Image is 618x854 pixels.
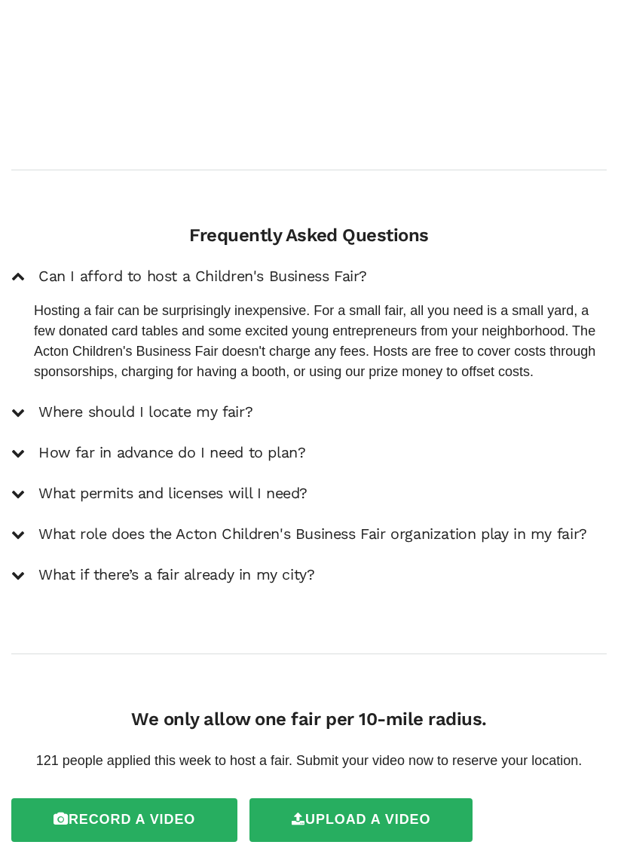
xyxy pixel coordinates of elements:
[11,709,607,730] h4: We only allow one fair per 10-mile radius.
[38,525,587,543] h5: What role does the Acton Children's Business Fair organization play in my fair?
[38,485,307,503] h5: What permits and licenses will I need?
[11,225,607,246] h4: Frequently Asked Questions
[249,798,473,842] label: Upload a video
[38,268,367,286] h5: Can I afford to host a Children's Business Fair?
[34,301,607,382] p: Hosting a fair can be surprisingly inexpensive. For a small fair, all you need is a small yard, a...
[38,444,305,462] h5: How far in advance do I need to plan?
[11,798,237,842] label: Record a video
[11,751,607,771] p: 121 people applied this week to host a fair. Submit your video now to reserve your location.
[38,403,252,421] h5: Where should I locate my fair?
[38,566,314,584] h5: What if there’s a fair already in my city?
